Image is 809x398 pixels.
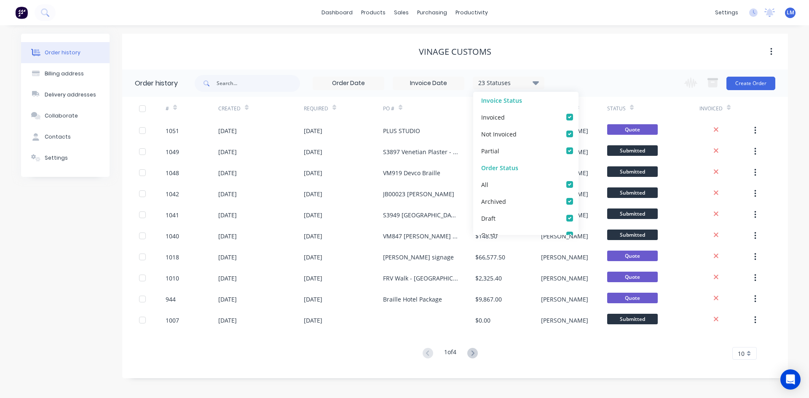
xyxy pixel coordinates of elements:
div: $2,325.40 [475,274,502,283]
div: [DATE] [304,274,322,283]
button: Settings [21,147,110,168]
span: Quote [607,293,658,303]
button: Billing address [21,63,110,84]
div: # [166,105,169,112]
div: VM847 [PERSON_NAME] Rd - Panel [383,232,458,240]
div: [DATE] [304,147,322,156]
div: [DATE] [304,316,322,325]
div: Archived [481,197,506,206]
div: [DATE] [218,232,237,240]
div: [PERSON_NAME] [541,295,588,304]
div: 1018 [166,253,179,262]
div: 1007 [166,316,179,325]
div: productivity [451,6,492,19]
div: Status [607,97,699,120]
div: Required [304,97,383,120]
div: [DATE] [218,295,237,304]
div: $148.50 [475,232,497,240]
div: Draft [481,214,496,222]
div: [PERSON_NAME] [541,253,588,262]
button: Delivery addresses [21,84,110,105]
div: [PERSON_NAME] [541,316,588,325]
div: [DATE] [304,211,322,219]
button: Contacts [21,126,110,147]
div: Not Invoiced [481,129,517,138]
div: [DATE] [304,295,322,304]
div: Order history [45,49,80,56]
div: [DATE] [218,274,237,283]
div: products [357,6,390,19]
div: [DATE] [218,190,237,198]
div: [DATE] [218,147,237,156]
div: 1042 [166,190,179,198]
div: Collaborate [45,112,78,120]
div: Contacts [45,133,71,141]
div: [DATE] [218,168,237,177]
div: Quote [481,230,498,239]
div: [DATE] [304,232,322,240]
input: Order Date [313,77,384,90]
div: Braille Hotel Package [383,295,442,304]
div: Required [304,105,328,112]
button: Create Order [726,77,775,90]
div: [PERSON_NAME] [541,274,588,283]
div: Created [218,105,241,112]
div: PO # [383,97,475,120]
div: [DATE] [218,316,237,325]
div: FRV Walk - [GEOGRAPHIC_DATA] [383,274,458,283]
div: 944 [166,295,176,304]
div: 1049 [166,147,179,156]
div: [PERSON_NAME] [541,232,588,240]
div: $9,867.00 [475,295,502,304]
div: [DATE] [304,190,322,198]
div: 1010 [166,274,179,283]
div: # [166,97,218,120]
div: [DATE] [218,211,237,219]
div: [PERSON_NAME] signage [383,253,454,262]
div: Invoice Status [473,92,579,109]
div: Billing address [45,70,84,77]
span: Submitted [607,314,658,324]
div: Open Intercom Messenger [780,369,801,390]
div: [DATE] [304,253,322,262]
div: Vinage Customs [419,47,491,57]
button: Collaborate [21,105,110,126]
div: 1048 [166,168,179,177]
div: All [481,180,488,189]
div: 1040 [166,232,179,240]
span: Quote [607,251,658,261]
div: 23 Statuses [473,78,544,88]
div: Order history [135,78,178,88]
span: 10 [738,349,745,358]
span: Quote [607,124,658,135]
div: Status [607,105,626,112]
div: Invoiced [481,112,505,121]
input: Search... [217,75,300,92]
div: Partial [481,146,499,155]
button: Order history [21,42,110,63]
div: S3897 Venetian Plaster - Signage [383,147,458,156]
div: VM919 Devco Braille [383,168,440,177]
span: Submitted [607,208,658,219]
img: Factory [15,6,28,19]
span: Submitted [607,187,658,198]
input: Invoice Date [393,77,464,90]
div: PO # [383,105,394,112]
span: Submitted [607,166,658,177]
div: Created [218,97,304,120]
div: [DATE] [304,168,322,177]
div: 1041 [166,211,179,219]
div: Invoiced [699,105,723,112]
div: Settings [45,154,68,162]
div: Order Status [473,159,579,176]
span: Quote [607,272,658,282]
div: sales [390,6,413,19]
div: [DATE] [304,126,322,135]
span: LM [787,9,794,16]
div: JB00023 [PERSON_NAME] [383,190,454,198]
div: settings [711,6,742,19]
div: [DATE] [218,253,237,262]
div: 1051 [166,126,179,135]
div: [DATE] [218,126,237,135]
div: Delivery addresses [45,91,96,99]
